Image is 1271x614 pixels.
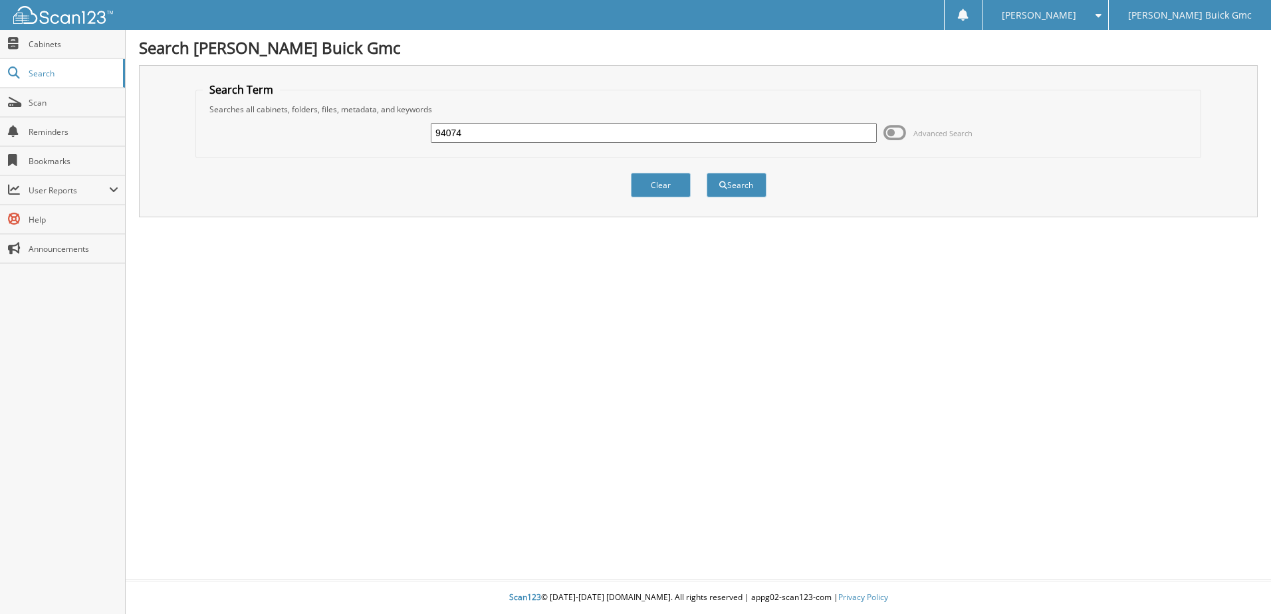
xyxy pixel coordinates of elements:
span: Advanced Search [913,128,973,138]
span: [PERSON_NAME] Buick Gmc [1128,11,1252,19]
button: Clear [631,173,691,197]
span: Bookmarks [29,155,118,167]
legend: Search Term [203,82,280,97]
div: © [DATE]-[DATE] [DOMAIN_NAME]. All rights reserved | appg02-scan123-com | [126,581,1271,614]
img: scan123-logo-white.svg [13,6,113,24]
span: [PERSON_NAME] [1002,11,1076,19]
iframe: Chat Widget [1205,550,1271,614]
span: Announcements [29,243,118,255]
span: Help [29,214,118,225]
span: Reminders [29,126,118,138]
span: Cabinets [29,39,118,50]
span: User Reports [29,185,109,196]
span: Scan [29,97,118,108]
button: Search [707,173,766,197]
span: Search [29,68,116,79]
a: Privacy Policy [838,591,888,603]
div: Searches all cabinets, folders, files, metadata, and keywords [203,104,1194,115]
h1: Search [PERSON_NAME] Buick Gmc [139,37,1258,58]
span: Scan123 [509,591,541,603]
